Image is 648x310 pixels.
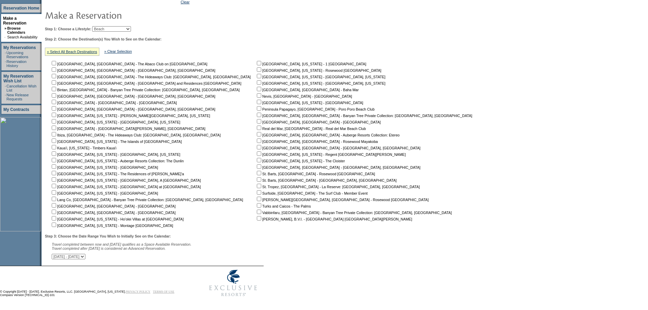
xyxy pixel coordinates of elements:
nobr: [GEOGRAPHIC_DATA], [US_STATE] - [GEOGRAPHIC_DATA], A [GEOGRAPHIC_DATA] [50,178,201,182]
a: Upcoming Reservations [6,51,28,59]
nobr: Turks and Caicos - The Palms [255,204,311,208]
a: PRIVACY POLICY [126,290,150,293]
nobr: Bintan, [GEOGRAPHIC_DATA] - Banyan Tree Private Collection: [GEOGRAPHIC_DATA], [GEOGRAPHIC_DATA] [50,88,240,92]
nobr: [GEOGRAPHIC_DATA], [US_STATE] - [GEOGRAPHIC_DATA], [US_STATE] [50,120,180,124]
a: New Release Requests [6,93,29,101]
nobr: Surfside, [GEOGRAPHIC_DATA] - The Surf Club - Member Event [255,191,368,195]
nobr: [GEOGRAPHIC_DATA], [US_STATE] - The Islands of [GEOGRAPHIC_DATA] [50,140,182,144]
td: · [5,51,6,59]
nobr: [GEOGRAPHIC_DATA], [GEOGRAPHIC_DATA] - Baha Mar [255,88,359,92]
nobr: [GEOGRAPHIC_DATA] - [GEOGRAPHIC_DATA] - [GEOGRAPHIC_DATA] [50,101,177,105]
nobr: [GEOGRAPHIC_DATA], [US_STATE] - Auberge Resorts Collection: The Dunlin [50,159,184,163]
nobr: [GEOGRAPHIC_DATA], [US_STATE] - The Residences of [PERSON_NAME]'a [50,172,184,176]
nobr: [GEOGRAPHIC_DATA], [US_STATE] - [PERSON_NAME][GEOGRAPHIC_DATA], [US_STATE] [50,114,210,118]
nobr: St. Tropez, [GEOGRAPHIC_DATA] - La Reserve: [GEOGRAPHIC_DATA], [GEOGRAPHIC_DATA] [255,185,420,189]
a: » Clear Selection [104,49,132,53]
span: Travel completed between now and [DATE] qualifies as a Space Available Reservation. [52,242,192,246]
td: · [4,35,6,39]
nobr: Kaua'i, [US_STATE] - Timbers Kaua'i [50,146,116,150]
b: Step 3: Choose the Date Range You Wish to Initially See on the Calendar: [45,234,171,238]
nobr: [GEOGRAPHIC_DATA], [GEOGRAPHIC_DATA] - [GEOGRAPHIC_DATA] [255,120,381,124]
nobr: [PERSON_NAME], B.V.I. - [GEOGRAPHIC_DATA] [GEOGRAPHIC_DATA][PERSON_NAME] [255,217,412,221]
nobr: Lang Co, [GEOGRAPHIC_DATA] - Banyan Tree Private Collection: [GEOGRAPHIC_DATA], [GEOGRAPHIC_DATA] [50,198,243,202]
nobr: [GEOGRAPHIC_DATA], [US_STATE] - Rosewood [GEOGRAPHIC_DATA] [255,68,381,72]
b: Step 1: Choose a Lifestyle: [45,27,91,31]
nobr: [GEOGRAPHIC_DATA], [US_STATE] - Regent [GEOGRAPHIC_DATA][PERSON_NAME] [255,152,406,157]
nobr: [GEOGRAPHIC_DATA], [GEOGRAPHIC_DATA] - [GEOGRAPHIC_DATA], [GEOGRAPHIC_DATA] [50,107,215,111]
a: My Reservation Wish List [3,74,34,83]
a: Browse Calendars [7,26,25,34]
nobr: [GEOGRAPHIC_DATA], [GEOGRAPHIC_DATA] - The Abaco Club on [GEOGRAPHIC_DATA] [50,62,207,66]
a: » Select All Beach Destinations [47,50,97,54]
a: Reservation History [6,60,27,68]
nobr: Nevis, [GEOGRAPHIC_DATA] - [GEOGRAPHIC_DATA] [255,94,352,98]
img: Exclusive Resorts [203,266,264,300]
nobr: [GEOGRAPHIC_DATA], [US_STATE] - [GEOGRAPHIC_DATA], [US_STATE] [255,75,385,79]
nobr: Peninsula Papagayo, [GEOGRAPHIC_DATA] - Poro Poro Beach Club [255,107,375,111]
nobr: Travel completed after [DATE] is considered an Advanced Reservation. [52,246,166,250]
a: TERMS OF USE [153,290,175,293]
nobr: [GEOGRAPHIC_DATA], [GEOGRAPHIC_DATA] - [GEOGRAPHIC_DATA] [50,211,176,215]
nobr: [GEOGRAPHIC_DATA], [US_STATE] - [GEOGRAPHIC_DATA] [255,101,363,105]
nobr: [GEOGRAPHIC_DATA], [US_STATE] - [GEOGRAPHIC_DATA] at [GEOGRAPHIC_DATA] [50,185,201,189]
nobr: [GEOGRAPHIC_DATA], [GEOGRAPHIC_DATA] - [GEOGRAPHIC_DATA], [GEOGRAPHIC_DATA] [50,68,215,72]
nobr: [GEOGRAPHIC_DATA], [GEOGRAPHIC_DATA] - [GEOGRAPHIC_DATA], [GEOGRAPHIC_DATA] [50,94,215,98]
nobr: Real del Mar, [GEOGRAPHIC_DATA] - Real del Mar Beach Club [255,127,366,131]
td: · [5,84,6,92]
a: Search Availability [7,35,37,39]
img: pgTtlMakeReservation.gif [45,8,181,22]
a: My Contracts [3,107,29,112]
nobr: [GEOGRAPHIC_DATA], [US_STATE] - [GEOGRAPHIC_DATA] [50,165,158,169]
nobr: [GEOGRAPHIC_DATA], [GEOGRAPHIC_DATA] - Rosewood Mayakoba [255,140,378,144]
nobr: [GEOGRAPHIC_DATA], [GEOGRAPHIC_DATA] - [GEOGRAPHIC_DATA] and Residences [GEOGRAPHIC_DATA] [50,81,241,85]
nobr: [GEOGRAPHIC_DATA] - [GEOGRAPHIC_DATA][PERSON_NAME], [GEOGRAPHIC_DATA] [50,127,205,131]
nobr: [GEOGRAPHIC_DATA], [GEOGRAPHIC_DATA] - [GEOGRAPHIC_DATA], [GEOGRAPHIC_DATA] [255,165,420,169]
nobr: [PERSON_NAME][GEOGRAPHIC_DATA], [GEOGRAPHIC_DATA] - Rosewood [GEOGRAPHIC_DATA] [255,198,429,202]
nobr: [GEOGRAPHIC_DATA], [GEOGRAPHIC_DATA] - The Hideaways Club: [GEOGRAPHIC_DATA], [GEOGRAPHIC_DATA] [50,75,251,79]
nobr: [GEOGRAPHIC_DATA], [US_STATE] - Ho'olei Villas at [GEOGRAPHIC_DATA] [50,217,184,221]
a: Cancellation Wish List [6,84,36,92]
nobr: [GEOGRAPHIC_DATA], [US_STATE] - Montage [GEOGRAPHIC_DATA] [50,224,173,228]
nobr: [GEOGRAPHIC_DATA], [US_STATE] - 1 [GEOGRAPHIC_DATA] [255,62,366,66]
nobr: [GEOGRAPHIC_DATA], [GEOGRAPHIC_DATA] - Banyan Tree Private Collection: [GEOGRAPHIC_DATA], [GEOGRA... [255,114,472,118]
nobr: Ibiza, [GEOGRAPHIC_DATA] - The Hideaways Club: [GEOGRAPHIC_DATA], [GEOGRAPHIC_DATA] [50,133,221,137]
nobr: Vabbinfaru, [GEOGRAPHIC_DATA] - Banyan Tree Private Collection: [GEOGRAPHIC_DATA], [GEOGRAPHIC_DATA] [255,211,452,215]
b: Step 2: Choose the Destination(s) You Wish to See on the Calendar: [45,37,162,41]
td: · [5,60,6,68]
nobr: [GEOGRAPHIC_DATA], [US_STATE] - [GEOGRAPHIC_DATA], [US_STATE] [50,152,180,157]
nobr: [GEOGRAPHIC_DATA], [US_STATE] - [GEOGRAPHIC_DATA] [50,191,158,195]
nobr: St. Barts, [GEOGRAPHIC_DATA] - [GEOGRAPHIC_DATA], [GEOGRAPHIC_DATA] [255,178,397,182]
nobr: [GEOGRAPHIC_DATA], [GEOGRAPHIC_DATA] - [GEOGRAPHIC_DATA] [50,204,176,208]
nobr: [GEOGRAPHIC_DATA], [US_STATE] - [GEOGRAPHIC_DATA], [US_STATE] [255,81,385,85]
a: Make a Reservation [3,16,27,26]
a: My Reservations [3,45,36,50]
nobr: [GEOGRAPHIC_DATA], [US_STATE] - The Cloister [255,159,345,163]
td: · [5,93,6,101]
nobr: St. Barts, [GEOGRAPHIC_DATA] - Rosewood [GEOGRAPHIC_DATA] [255,172,375,176]
a: Reservation Home [3,6,39,11]
b: » [4,26,6,30]
input: Submit [88,254,105,260]
nobr: [GEOGRAPHIC_DATA], [GEOGRAPHIC_DATA] - [GEOGRAPHIC_DATA], [GEOGRAPHIC_DATA] [255,146,420,150]
nobr: [GEOGRAPHIC_DATA], [GEOGRAPHIC_DATA] - Auberge Resorts Collection: Etereo [255,133,400,137]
